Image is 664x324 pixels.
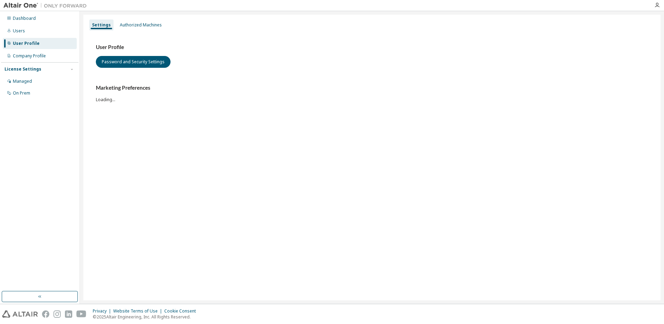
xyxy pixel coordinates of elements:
[96,44,648,51] h3: User Profile
[120,22,162,28] div: Authorized Machines
[96,84,648,91] h3: Marketing Preferences
[93,308,113,314] div: Privacy
[2,310,38,318] img: altair_logo.svg
[42,310,49,318] img: facebook.svg
[65,310,72,318] img: linkedin.svg
[13,41,40,46] div: User Profile
[92,22,111,28] div: Settings
[93,314,200,320] p: © 2025 Altair Engineering, Inc. All Rights Reserved.
[96,84,648,102] div: Loading...
[5,66,41,72] div: License Settings
[13,79,32,84] div: Managed
[13,90,30,96] div: On Prem
[164,308,200,314] div: Cookie Consent
[96,56,171,68] button: Password and Security Settings
[76,310,86,318] img: youtube.svg
[3,2,90,9] img: Altair One
[13,16,36,21] div: Dashboard
[13,53,46,59] div: Company Profile
[113,308,164,314] div: Website Terms of Use
[53,310,61,318] img: instagram.svg
[13,28,25,34] div: Users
